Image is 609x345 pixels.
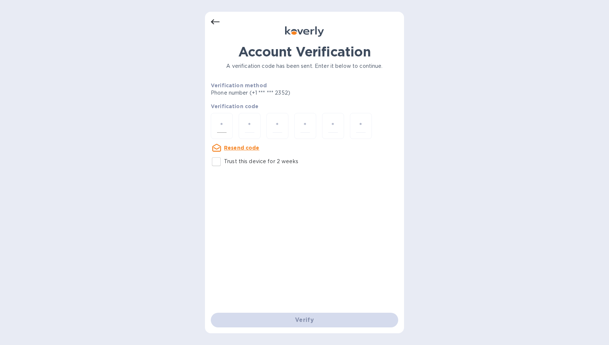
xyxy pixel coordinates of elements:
p: Trust this device for 2 weeks [224,158,298,165]
p: Phone number (+1 *** *** 2352) [211,89,346,97]
u: Resend code [224,145,259,151]
p: A verification code has been sent. Enter it below to continue. [211,62,398,70]
b: Verification method [211,82,267,88]
p: Verification code [211,103,398,110]
h1: Account Verification [211,44,398,59]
